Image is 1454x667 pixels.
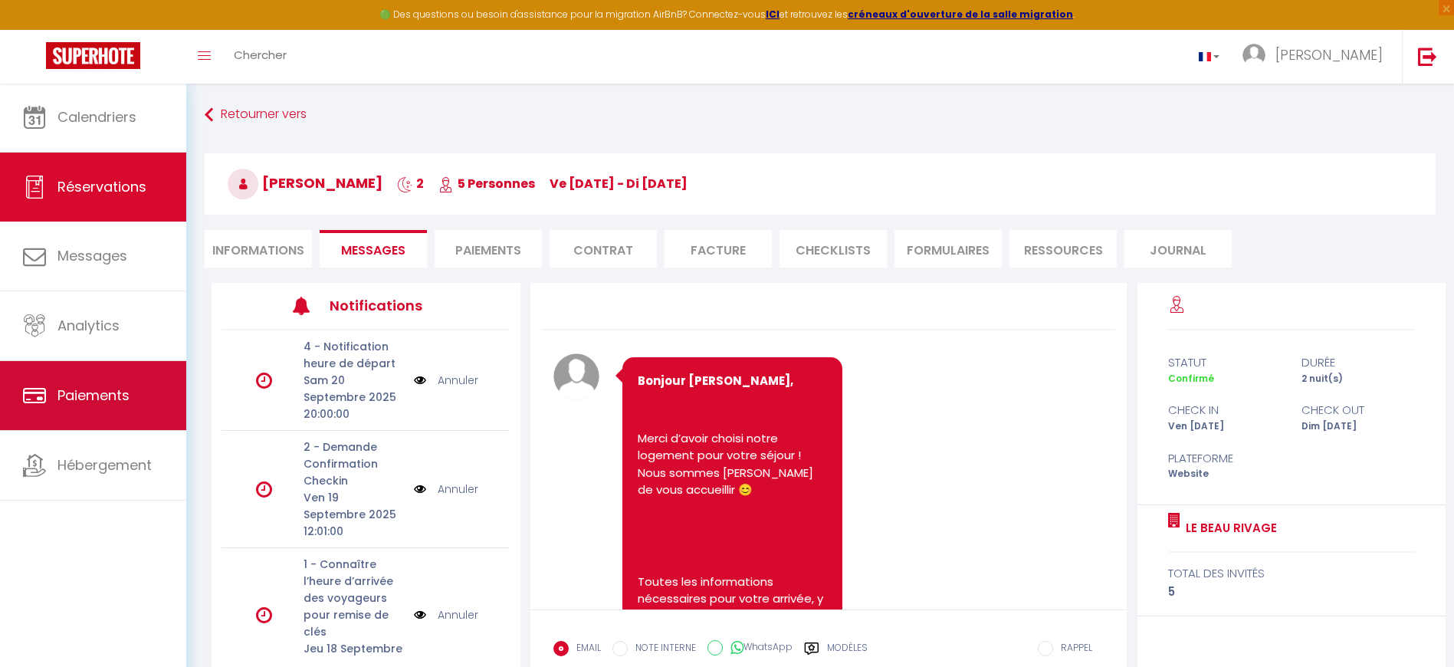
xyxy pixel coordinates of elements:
li: Paiements [435,230,542,268]
div: Ven [DATE] [1158,419,1292,434]
p: Sam 20 Septembre 2025 20:00:00 [304,372,404,422]
span: Analytics [57,316,120,335]
label: EMAIL [569,641,601,658]
a: Le Beau Rivage [1180,519,1277,537]
span: [PERSON_NAME] [1275,45,1383,64]
li: Facture [665,230,772,268]
img: logout [1418,47,1437,66]
h3: Notifications [330,288,450,323]
span: Réservations [57,177,146,196]
p: Toutes les informations nécessaires pour votre arrivée, y compris l’accès à l’appartement, vous s... [638,573,828,660]
span: Messages [57,246,127,265]
span: Calendriers [57,107,136,127]
a: Chercher [222,30,298,84]
div: Website [1158,467,1292,481]
li: Journal [1124,230,1232,268]
div: check in [1158,401,1292,419]
img: Super Booking [46,42,140,69]
div: statut [1158,353,1292,372]
span: Chercher [234,47,287,63]
img: avatar.png [553,353,599,399]
a: ... [PERSON_NAME] [1231,30,1402,84]
span: ve [DATE] - di [DATE] [550,175,688,192]
li: Informations [205,230,312,268]
p: Ven 19 Septembre 2025 12:01:00 [304,489,404,540]
a: Annuler [438,606,478,623]
img: NO IMAGE [414,606,426,623]
li: FORMULAIRES [894,230,1002,268]
a: Annuler [438,372,478,389]
p: Merci d’avoir choisi notre logement pour votre séjour ! Nous sommes [PERSON_NAME] de vous accueil... [638,430,828,499]
img: NO IMAGE [414,481,426,498]
button: Ouvrir le widget de chat LiveChat [12,6,58,52]
li: Ressources [1009,230,1117,268]
label: RAPPEL [1053,641,1092,658]
img: ... [1242,44,1265,67]
div: Dim [DATE] [1292,419,1425,434]
span: 5 Personnes [438,175,535,192]
b: Bonjour [PERSON_NAME], [638,373,793,389]
li: Contrat [550,230,657,268]
a: ICI [766,8,780,21]
a: créneaux d'ouverture de la salle migration [848,8,1073,21]
div: Plateforme [1158,449,1292,468]
a: Retourner vers [205,101,1436,129]
div: check out [1292,401,1425,419]
div: durée [1292,353,1425,372]
label: NOTE INTERNE [628,641,696,658]
img: NO IMAGE [414,372,426,389]
li: CHECKLISTS [780,230,887,268]
a: Annuler [438,481,478,498]
span: Confirmé [1168,372,1214,385]
span: 2 [397,175,424,192]
label: WhatsApp [723,640,793,657]
span: Messages [341,242,405,259]
span: Paiements [57,386,130,405]
div: 5 [1168,583,1415,601]
span: [PERSON_NAME] [228,173,382,192]
div: 2 nuit(s) [1292,372,1425,386]
p: 2 - Demande Confirmation Checkin [304,439,404,489]
span: Hébergement [57,455,152,475]
p: 4 - Notification heure de départ [304,338,404,372]
p: 1 - Connaître l’heure d’arrivée des voyageurs pour remise de clés [304,556,404,640]
div: total des invités [1168,564,1415,583]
